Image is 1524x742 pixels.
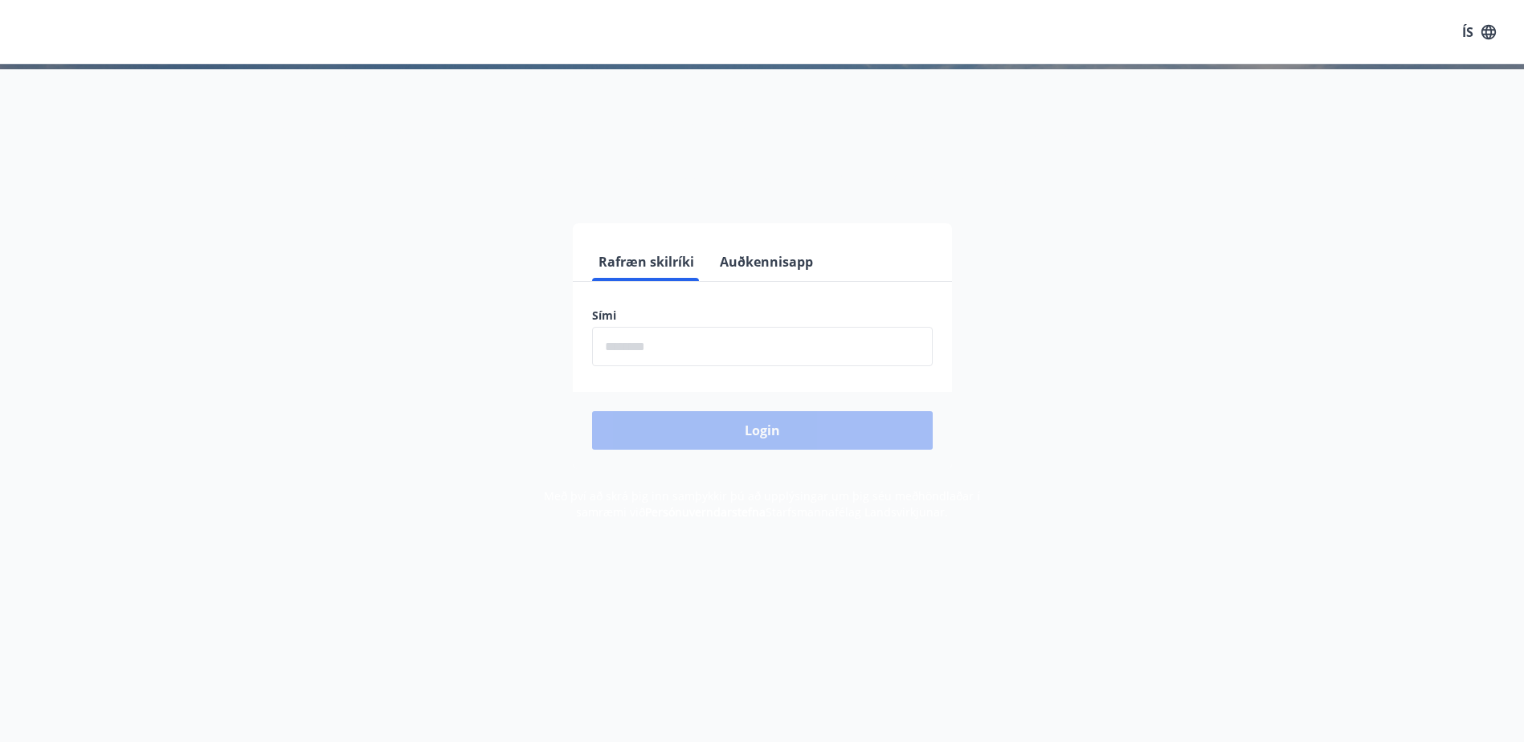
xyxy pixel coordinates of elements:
[592,308,933,324] label: Sími
[544,488,980,520] span: Með því að skrá þig inn samþykkir þú að upplýsingar um þig séu meðhöndlaðar í samræmi við Starfsm...
[1453,18,1505,47] button: ÍS
[645,504,766,520] a: Persónuverndarstefna
[592,243,701,281] button: Rafræn skilríki
[510,171,1015,190] span: Vinsamlegast skráðu þig inn með rafrænum skilríkjum eða Auðkennisappi.
[203,96,1322,157] h1: Félagavefur, Starfsmannafélag Landsvirkjunar
[713,243,819,281] button: Auðkennisapp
